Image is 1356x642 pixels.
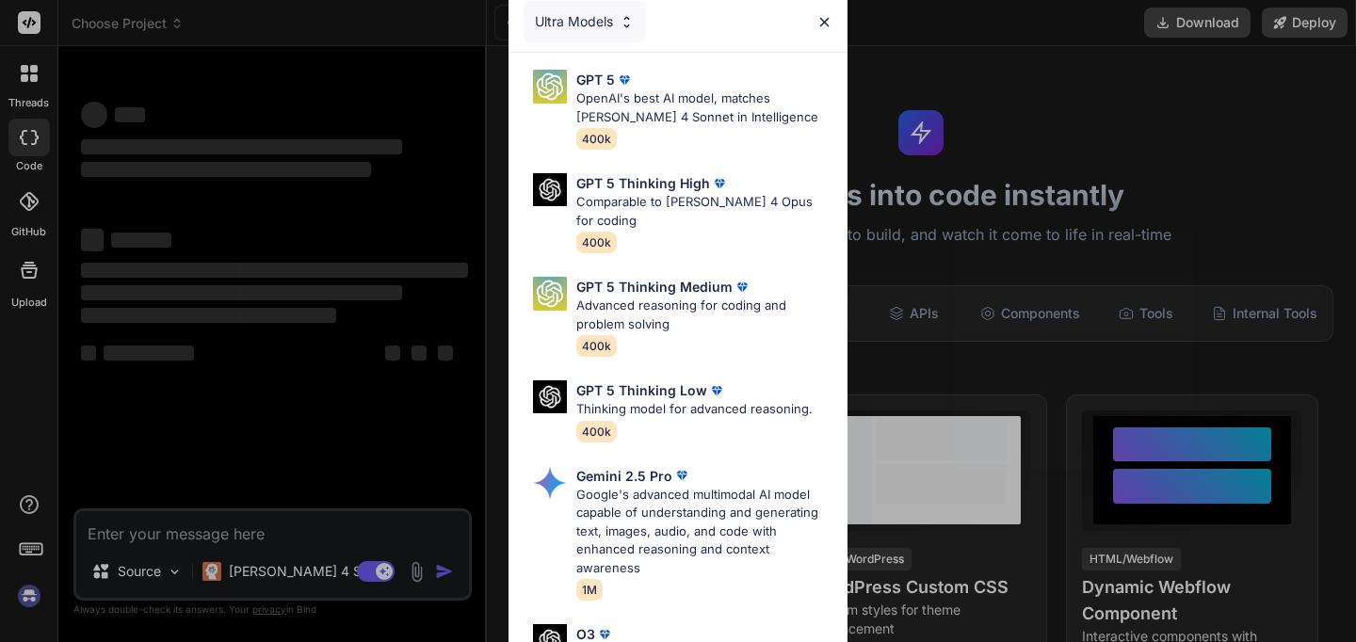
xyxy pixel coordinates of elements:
[576,421,617,442] span: 400k
[576,193,832,230] p: Comparable to [PERSON_NAME] 4 Opus for coding
[576,579,603,601] span: 1M
[733,278,751,297] img: premium
[576,400,813,419] p: Thinking model for advanced reasoning.
[576,277,733,297] p: GPT 5 Thinking Medium
[576,173,710,193] p: GPT 5 Thinking High
[576,128,617,150] span: 400k
[576,335,617,357] span: 400k
[533,173,567,206] img: Pick Models
[710,174,729,193] img: premium
[816,14,832,30] img: close
[576,380,707,400] p: GPT 5 Thinking Low
[615,71,634,89] img: premium
[533,277,567,311] img: Pick Models
[576,466,672,486] p: Gemini 2.5 Pro
[524,1,646,42] div: Ultra Models
[576,89,832,126] p: OpenAI's best AI model, matches [PERSON_NAME] 4 Sonnet in Intelligence
[672,466,691,485] img: premium
[533,70,567,104] img: Pick Models
[576,486,832,578] p: Google's advanced multimodal AI model capable of understanding and generating text, images, audio...
[533,380,567,413] img: Pick Models
[619,14,635,30] img: Pick Models
[576,70,615,89] p: GPT 5
[576,297,832,333] p: Advanced reasoning for coding and problem solving
[707,381,726,400] img: premium
[576,232,617,253] span: 400k
[533,466,567,500] img: Pick Models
